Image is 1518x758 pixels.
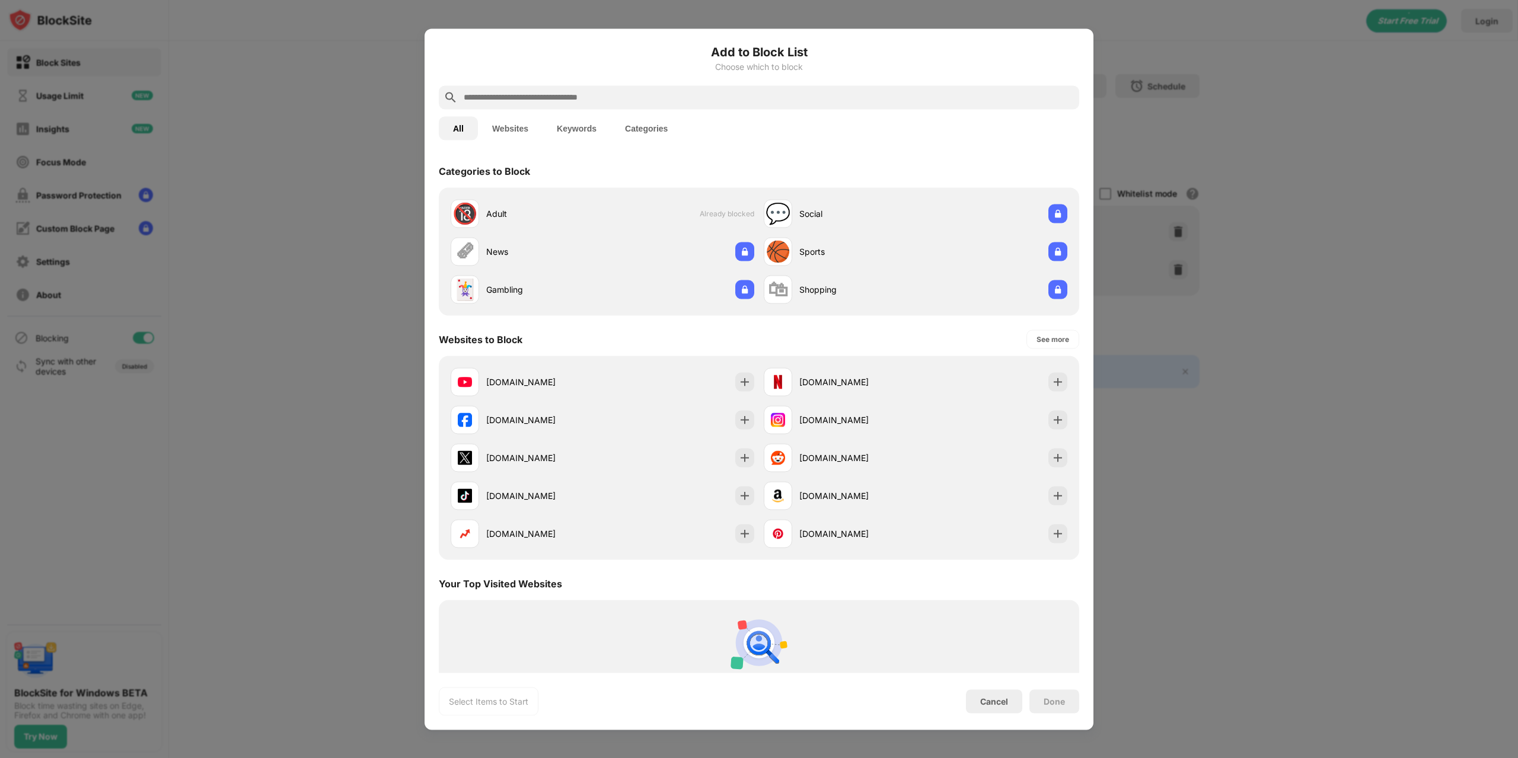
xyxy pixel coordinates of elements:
[771,412,785,427] img: favicons
[486,414,602,426] div: [DOMAIN_NAME]
[799,490,916,502] div: [DOMAIN_NAME]
[799,283,916,296] div: Shopping
[799,376,916,388] div: [DOMAIN_NAME]
[731,614,787,671] img: personal-suggestions.svg
[700,209,754,218] span: Already blocked
[799,452,916,464] div: [DOMAIN_NAME]
[458,488,472,503] img: favicons
[439,577,562,589] div: Your Top Visited Websites
[771,375,785,389] img: favicons
[486,376,602,388] div: [DOMAIN_NAME]
[439,62,1079,71] div: Choose which to block
[486,207,602,220] div: Adult
[449,695,528,707] div: Select Items to Start
[766,202,790,226] div: 💬
[771,526,785,540] img: favicons
[799,207,916,220] div: Social
[486,452,602,464] div: [DOMAIN_NAME]
[1044,696,1065,706] div: Done
[486,283,602,296] div: Gambling
[799,414,916,426] div: [DOMAIN_NAME]
[486,245,602,258] div: News
[611,116,682,140] button: Categories
[439,43,1079,60] h6: Add to Block List
[486,490,602,502] div: [DOMAIN_NAME]
[766,239,790,264] div: 🏀
[768,277,788,302] div: 🛍
[1037,333,1069,345] div: See more
[799,245,916,258] div: Sports
[458,375,472,389] img: favicons
[771,450,785,465] img: favicons
[478,116,543,140] button: Websites
[444,90,458,104] img: search.svg
[439,116,478,140] button: All
[486,527,602,540] div: [DOMAIN_NAME]
[455,239,475,264] div: 🗞
[439,333,522,345] div: Websites to Block
[452,277,477,302] div: 🃏
[799,527,916,540] div: [DOMAIN_NAME]
[439,165,530,177] div: Categories to Block
[771,488,785,503] img: favicons
[452,202,477,226] div: 🔞
[980,696,1008,706] div: Cancel
[458,450,472,465] img: favicons
[458,526,472,540] img: favicons
[458,412,472,427] img: favicons
[543,116,611,140] button: Keywords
